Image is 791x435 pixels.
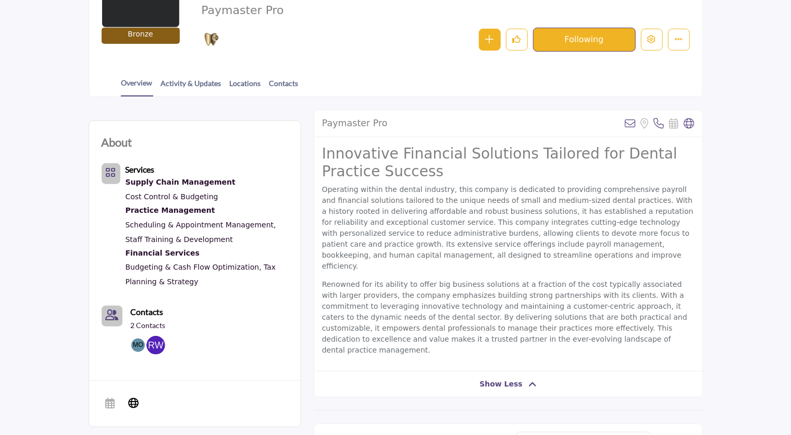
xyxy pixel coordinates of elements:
[126,192,218,201] a: Cost Control & Budgeting
[204,32,219,47] img: Bronze Sponsorships
[126,204,288,217] a: Practice Management
[533,28,636,52] button: Following
[322,145,695,180] h2: Innovative Financial Solutions Tailored for Dental Practice Success
[201,4,488,17] h2: Paymaster Pro
[126,204,288,217] div: Optimizing operations, staff coordination, and patient flow for efficient practice management.
[229,78,262,96] a: Locations
[102,306,122,327] button: Contact-Employee Icon
[131,320,166,331] a: 2 Contacts
[126,263,262,271] a: Budgeting & Cash Flow Optimization,
[269,78,299,96] a: Contacts
[121,77,153,96] a: Overview
[126,166,155,174] a: Services
[102,163,120,184] button: Category Icon
[102,134,132,151] h2: About
[126,176,288,189] div: Ensuring cost-effective procurement, inventory control, and quality dental supplies.
[126,164,155,174] b: Services
[128,29,153,40] p: Bronze
[322,184,695,272] p: Operating within the dental industry, this company is dedicated to providing comprehensive payrol...
[102,306,122,327] a: Link of redirect to contact page
[146,336,165,355] img: RJ W.
[322,118,388,129] h2: Paymaster Pro
[668,29,690,51] button: More details
[131,307,164,317] b: Contacts
[126,221,276,229] a: Scheduling & Appointment Management,
[160,78,222,96] a: Activity & Updates
[322,279,695,356] p: Renowned for its ability to offer big business solutions at a fraction of the cost typically asso...
[126,235,233,244] a: Staff Training & Development
[641,29,663,51] button: Edit company
[131,306,164,318] a: Contacts
[126,247,288,260] a: Financial Services
[506,29,528,51] button: Like
[479,379,523,390] span: Show Less
[126,176,288,189] a: Supply Chain Management
[126,247,288,260] div: Providing billing, payment solutions, loans, and tax planning for dental practices.
[129,336,147,355] img: Melissa O.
